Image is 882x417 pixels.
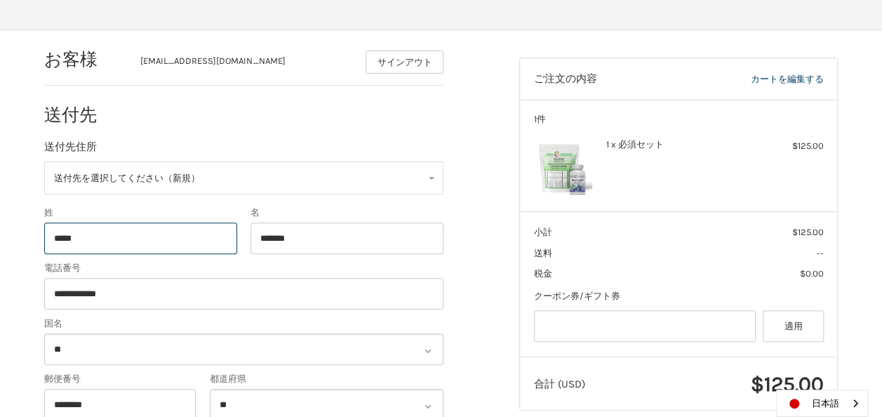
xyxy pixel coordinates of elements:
[140,54,352,74] div: [EMAIL_ADDRESS][DOMAIN_NAME]
[44,317,443,331] label: 国名
[534,72,668,86] h3: ご注文の内容
[763,310,824,342] button: 適用
[776,390,868,417] aside: Language selected: 日本語
[44,372,196,386] label: 郵便番号
[800,268,824,279] span: $0.00
[751,139,823,153] div: $125.00
[668,72,823,86] a: カートを編集する
[366,51,443,74] button: サインアウト
[44,161,443,194] a: Enter or select a different address
[534,378,585,390] span: 合計 (USD)
[776,390,868,417] div: Language
[44,261,443,275] label: 電話番号
[777,390,867,416] a: 日本語
[751,371,824,397] span: $125.00
[534,248,552,258] span: 送料
[534,114,824,125] h3: 1件
[792,227,824,237] span: $125.00
[534,310,756,342] input: Gift Certificate or Coupon Code
[817,248,824,258] span: --
[534,268,552,279] span: 税金
[534,289,824,303] div: クーポン券/ギフト券
[210,372,444,386] label: 都道府県
[44,104,126,126] h2: 送付先
[54,171,200,184] span: 送付先を選択してください（新規）
[44,48,126,70] h2: お客様
[44,206,237,220] label: 姓
[44,139,97,161] legend: 送付先住所
[606,139,748,150] h4: 1 x 必須セット
[534,227,552,237] span: 小計
[250,206,443,220] label: 名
